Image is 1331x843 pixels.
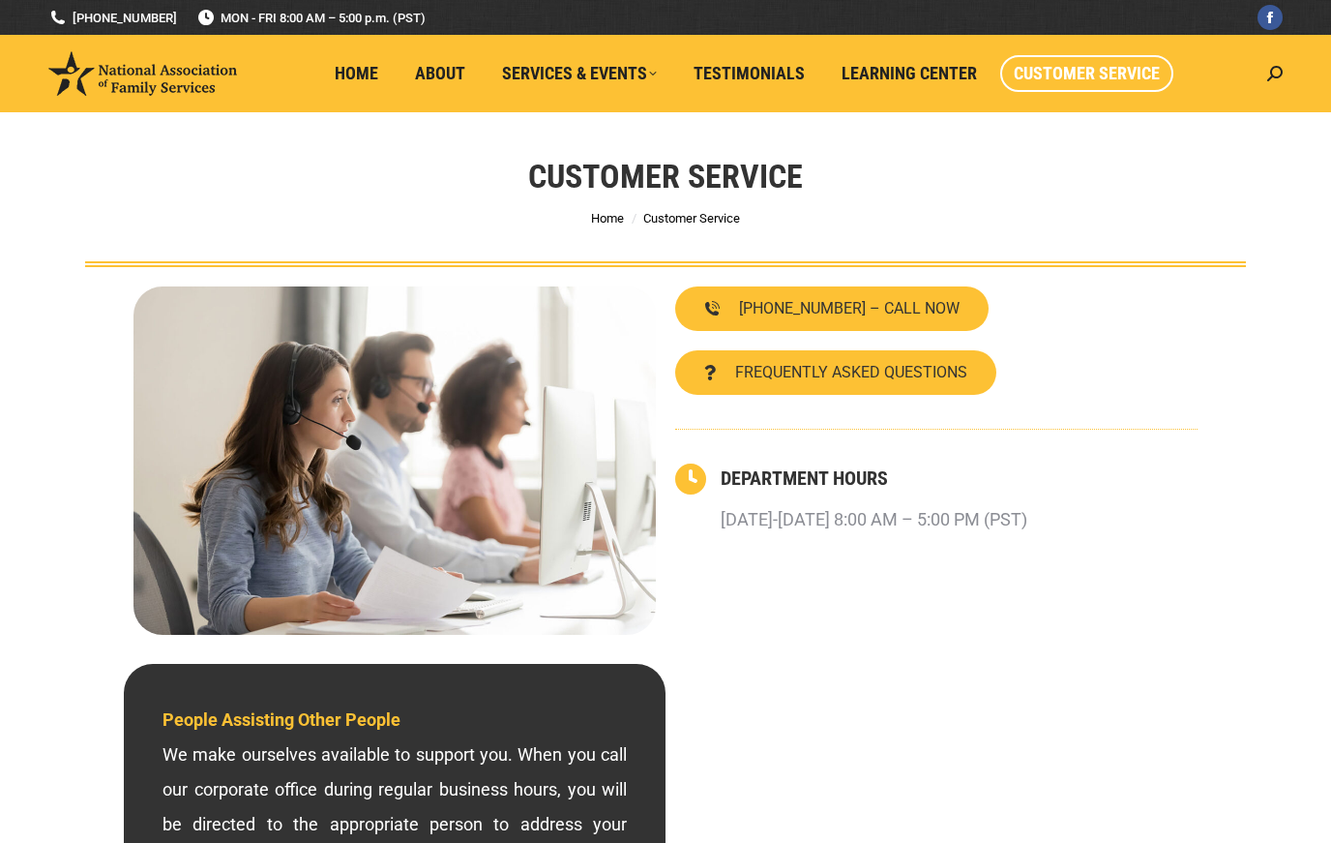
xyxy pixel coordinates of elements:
[335,63,378,84] span: Home
[643,211,740,226] span: Customer Service
[1000,55,1173,92] a: Customer Service
[675,286,989,331] a: [PHONE_NUMBER] – CALL NOW
[591,211,624,226] a: Home
[739,301,960,316] span: [PHONE_NUMBER] – CALL NOW
[321,55,392,92] a: Home
[721,502,1027,537] p: [DATE]-[DATE] 8:00 AM – 5:00 PM (PST)
[528,155,803,197] h1: Customer Service
[828,55,991,92] a: Learning Center
[48,51,237,96] img: National Association of Family Services
[1014,63,1160,84] span: Customer Service
[680,55,818,92] a: Testimonials
[735,365,967,380] span: FREQUENTLY ASKED QUESTIONS
[721,467,888,490] a: DEPARTMENT HOURS
[196,9,426,27] span: MON - FRI 8:00 AM – 5:00 p.m. (PST)
[842,63,977,84] span: Learning Center
[675,350,996,395] a: FREQUENTLY ASKED QUESTIONS
[694,63,805,84] span: Testimonials
[1257,5,1283,30] a: Facebook page opens in new window
[133,286,656,635] img: Contact National Association of Family Services
[415,63,465,84] span: About
[502,63,657,84] span: Services & Events
[48,9,177,27] a: [PHONE_NUMBER]
[401,55,479,92] a: About
[163,709,400,730] span: People Assisting Other People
